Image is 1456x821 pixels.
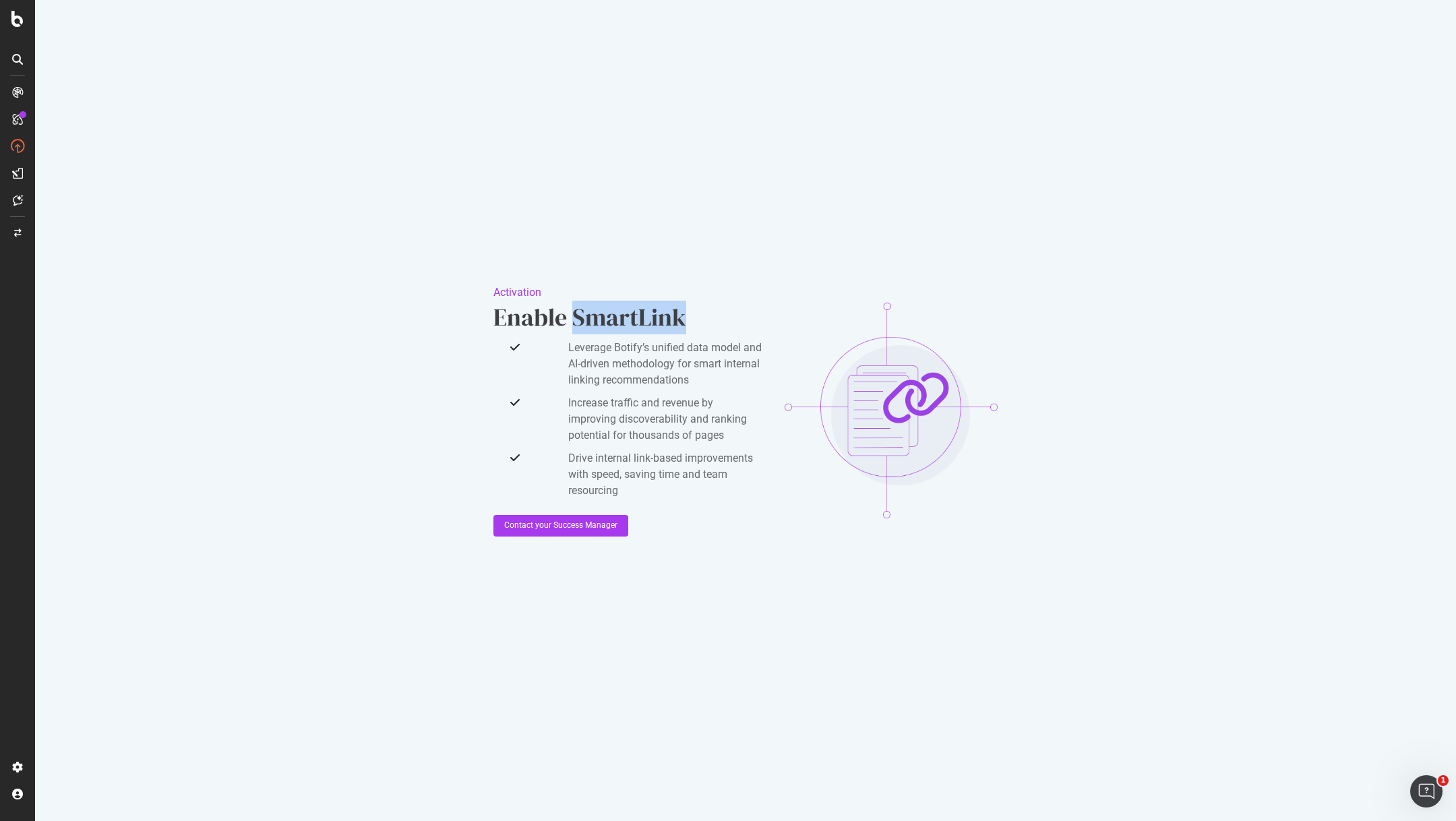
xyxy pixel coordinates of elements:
[568,340,763,388] span: Leverage Botify’s unified data model and AI-driven methodology for smart internal linking recomme...
[785,303,997,518] img: B6r9YMoF.png
[493,515,628,537] button: Contact your Success Manager
[493,284,763,301] div: Activation
[568,395,763,444] span: Increase traffic and revenue by improving discoverability and ranking potential for thousands of ...
[568,450,763,499] span: Drive internal link-based improvements with speed, saving time and team resourcing
[504,520,617,531] div: Contact your Success Manager
[1438,775,1449,786] span: 1
[493,301,763,334] div: Enable SmartLink
[1410,775,1443,808] iframe: Intercom live chat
